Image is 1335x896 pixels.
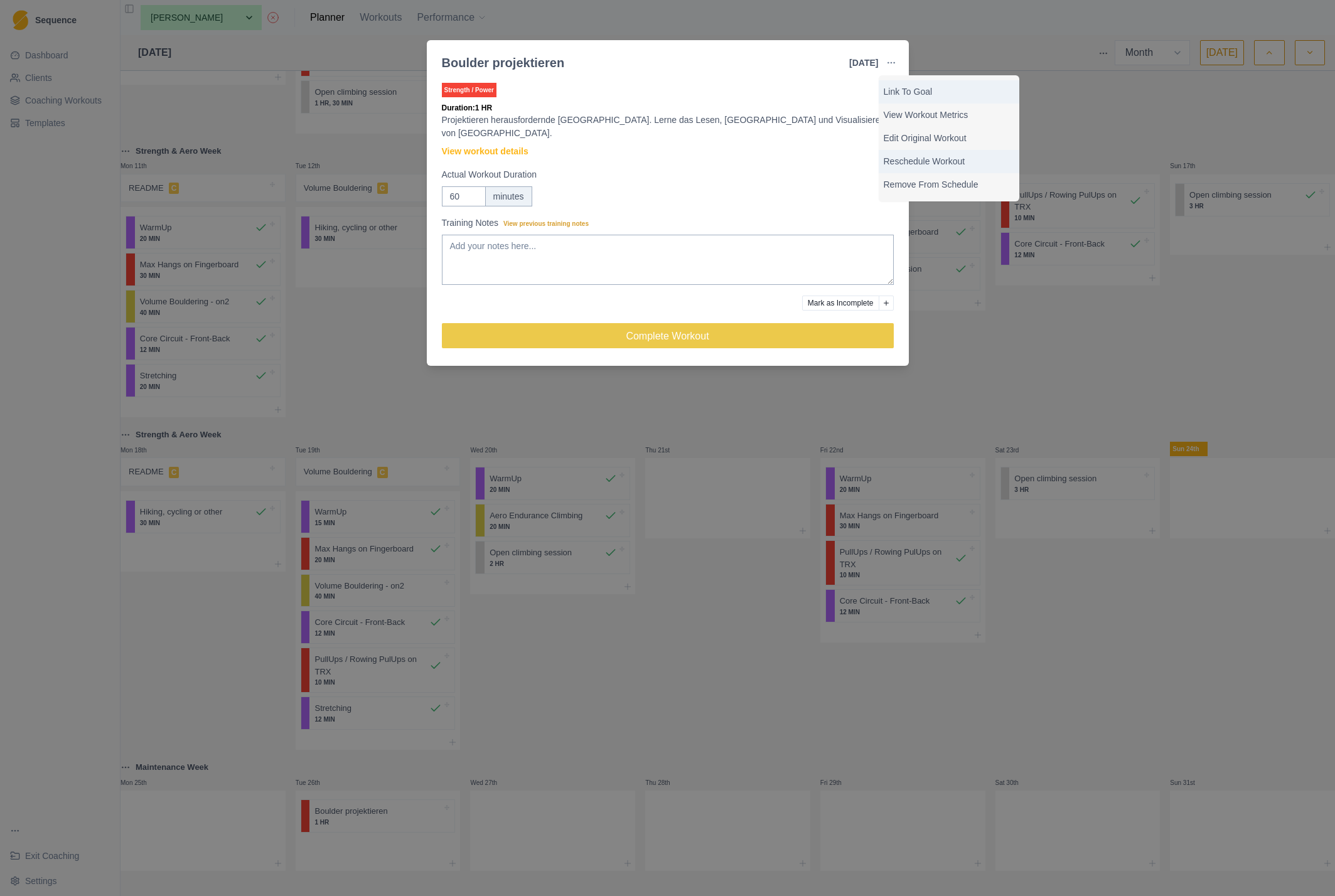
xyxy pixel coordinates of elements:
p: Edit Original Workout [884,132,1014,145]
p: [DATE] [849,56,878,70]
label: Actual Workout Duration [442,168,886,181]
a: View workout details [442,145,528,158]
p: Reschedule Workout [884,155,1014,168]
button: Add reason [879,296,894,311]
button: Complete Workout [442,323,894,348]
div: minutes [485,186,532,206]
p: Strength / Power [442,83,496,97]
span: View previous training notes [503,220,589,227]
button: Mark as Incomplete [802,296,879,311]
p: Link To Goal [884,85,1014,99]
p: Duration: 1 HR [442,102,894,114]
p: Projektieren herausfordernde [GEOGRAPHIC_DATA]. Lerne das Lesen, [GEOGRAPHIC_DATA] und Visualisie... [442,114,894,140]
p: Remove From Schedule [884,178,1014,191]
div: Boulder projektieren [442,53,565,72]
label: Training Notes [442,216,886,230]
p: View Workout Metrics [884,109,1014,122]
